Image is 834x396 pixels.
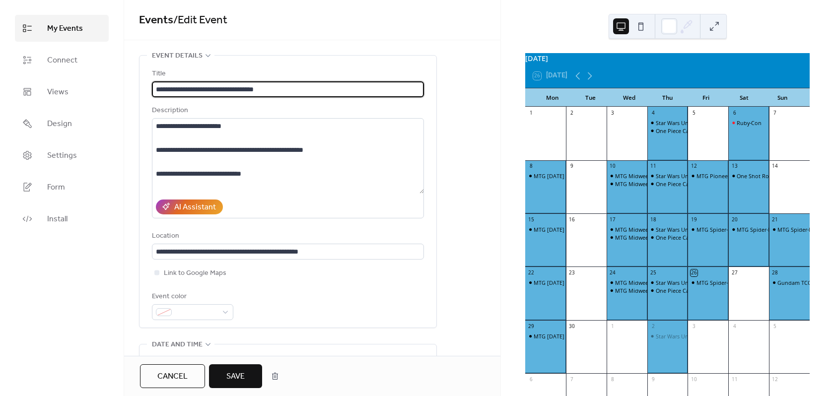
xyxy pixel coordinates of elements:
[528,376,535,383] div: 6
[731,376,738,383] div: 11
[647,234,688,241] div: One Piece Card Game Store Tournament
[609,216,616,223] div: 17
[525,279,566,286] div: MTG Monday Magic - Commander
[607,279,647,286] div: MTG Midweek Magic - Commander
[687,88,725,107] div: Fri
[688,172,728,180] div: MTG Pioneer tournament FNM
[568,269,575,276] div: 23
[731,163,738,170] div: 13
[650,269,657,276] div: 25
[140,364,205,388] a: Cancel
[656,180,759,188] div: One Piece Card Game Store Tournament
[571,88,610,107] div: Tue
[731,323,738,330] div: 4
[568,216,575,223] div: 16
[609,110,616,117] div: 3
[525,53,810,64] div: [DATE]
[152,50,203,62] span: Event details
[647,119,688,127] div: Star Wars Unlimited Forceday
[650,216,657,223] div: 18
[691,110,697,117] div: 5
[152,230,422,242] div: Location
[152,291,231,303] div: Event color
[769,279,810,286] div: Gundam TCG Store Tournament
[528,163,535,170] div: 8
[691,323,697,330] div: 3
[656,127,759,134] div: One Piece Card Game Store Tournament
[688,226,728,233] div: MTG Spider-Man 2HG pre-release
[173,9,227,31] span: / Edit Event
[656,279,731,286] div: Star Wars Unlimited Forceday
[691,163,697,170] div: 12
[656,287,759,294] div: One Piece Card Game Store Tournament
[528,216,535,223] div: 15
[226,371,245,383] span: Save
[615,287,691,294] div: MTG Midweek Magic - Pauper
[615,180,693,188] div: MTG Midweek Magic - Modern
[528,323,535,330] div: 29
[568,323,575,330] div: 30
[534,172,617,180] div: MTG [DATE] Magic - Commander
[696,226,781,233] div: MTG Spider-Man 2HG pre-release
[609,269,616,276] div: 24
[650,323,657,330] div: 2
[647,279,688,286] div: Star Wars Unlimited Forceday
[568,376,575,383] div: 7
[528,269,535,276] div: 22
[525,226,566,233] div: MTG Monday Magic - Commander
[771,376,778,383] div: 12
[656,226,731,233] div: Star Wars Unlimited Forceday
[647,332,688,340] div: Star Wars Unlimited Forceday
[15,47,109,73] a: Connect
[656,332,731,340] div: Star Wars Unlimited Forceday
[771,163,778,170] div: 14
[771,110,778,117] div: 7
[650,163,657,170] div: 11
[607,234,647,241] div: MTG Midweek Magic - Standard
[615,172,704,180] div: MTG Midweek Magic - Commander
[610,88,648,107] div: Wed
[152,105,422,117] div: Description
[769,226,810,233] div: MTG Spider-Man prerelease
[47,55,77,66] span: Connect
[47,150,77,162] span: Settings
[647,127,688,134] div: One Piece Card Game Store Tournament
[725,88,763,107] div: Sat
[737,119,762,127] div: Ruby-Con
[737,226,807,233] div: MTG Spider-Man prerelease
[534,226,617,233] div: MTG [DATE] Magic - Commander
[615,234,695,241] div: MTG Midweek Magic - Standard
[525,172,566,180] div: MTG Monday Magic - Commander
[731,216,738,223] div: 20
[607,226,647,233] div: MTG Midweek Magic - Commander
[728,172,769,180] div: One Shot Roleplaying and Story Game Night
[696,279,800,286] div: MTG Spider-Man Draft Tournament FNM
[47,182,65,194] span: Form
[647,226,688,233] div: Star Wars Unlimited Forceday
[528,110,535,117] div: 1
[647,172,688,180] div: Star Wars Unlimited Forceday
[15,110,109,137] a: Design
[731,269,738,276] div: 27
[15,205,109,232] a: Install
[764,88,802,107] div: Sun
[696,172,775,180] div: MTG Pioneer tournament FNM
[609,376,616,383] div: 8
[771,323,778,330] div: 5
[164,267,226,279] span: Link to Google Maps
[157,371,188,383] span: Cancel
[152,68,422,80] div: Title
[691,376,697,383] div: 10
[152,339,203,351] span: Date and time
[15,78,109,105] a: Views
[15,15,109,42] a: My Events
[174,201,216,213] div: AI Assistant
[691,269,697,276] div: 26
[656,234,759,241] div: One Piece Card Game Store Tournament
[534,332,617,340] div: MTG [DATE] Magic - Commander
[609,323,616,330] div: 1
[139,9,173,31] a: Events
[156,199,223,214] button: AI Assistant
[15,142,109,169] a: Settings
[47,213,68,225] span: Install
